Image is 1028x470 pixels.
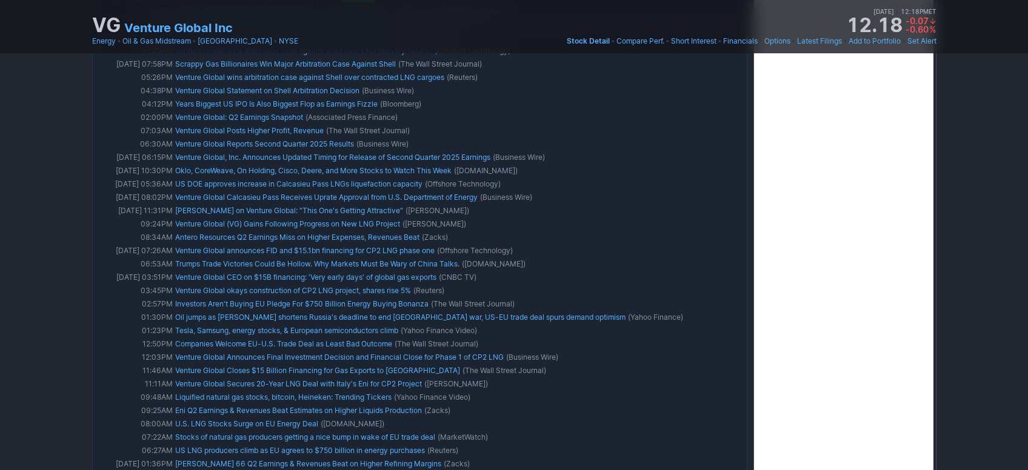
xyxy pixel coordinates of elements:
[95,137,174,151] td: 06:30AM
[305,111,398,124] span: (Associated Press Finance)
[95,71,174,84] td: 05:26PM
[95,297,174,311] td: 02:57PM
[95,231,174,244] td: 08:34AM
[427,445,458,457] span: (Reuters)
[175,59,396,68] a: Scrappy Gas Billionaires Win Major Arbitration Case Against Shell
[462,365,546,377] span: (The Wall Street Journal)
[906,16,929,26] span: -0.07
[628,311,683,323] span: (Yahoo Finance)
[95,444,174,457] td: 06:27AM
[175,459,441,468] a: [PERSON_NAME] 66 Q2 Earnings & Revenues Beat on Higher Refining Margins
[480,191,532,204] span: (Business Wire)
[95,417,174,431] td: 08:00AM
[95,311,174,324] td: 01:30PM
[175,339,392,348] a: Companies Welcome EU-U.S. Trade Deal as Least Bad Outcome
[846,16,903,35] strong: 12.18
[95,164,174,177] td: [DATE] 10:30PM
[718,35,722,47] span: •
[413,285,444,297] span: (Reuters)
[454,165,518,177] span: ([DOMAIN_NAME])
[321,418,384,430] span: ([DOMAIN_NAME])
[175,313,626,322] a: Oil jumps as [PERSON_NAME] shortens Russia's deadline to end [GEOGRAPHIC_DATA] war, US-EU trade d...
[567,35,610,47] a: Stock Detail
[95,98,174,111] td: 04:12PM
[395,338,478,350] span: (The Wall Street Journal)
[326,125,410,137] span: (The Wall Street Journal)
[175,179,422,188] a: US DOE approves increase in Calcasieu Pass LNGs liquefaction capacity
[567,36,610,45] span: Stock Detail
[438,431,488,443] span: (MarketWatch)
[362,85,414,97] span: (Business Wire)
[122,35,191,47] a: Oil & Gas Midstream
[124,19,233,36] a: Venture Global Inc
[792,35,796,47] span: •
[437,245,513,257] span: (Offshore Technology)
[175,193,478,202] a: Venture Global Calcasieu Pass Receives Uprate Approval from U.S. Department of Energy
[380,98,421,110] span: (Bloomberg)
[402,218,466,230] span: ([PERSON_NAME])
[616,36,664,45] span: Compare Perf.
[95,351,174,364] td: 12:03PM
[401,325,477,337] span: (Yahoo Finance Video)
[759,35,763,47] span: •
[175,73,444,82] a: Venture Global wins arbitration case against Shell over contracted LNG cargoes
[424,378,488,390] span: ([PERSON_NAME])
[175,419,318,428] a: U.S. LNG Stocks Surge on EU Energy Deal
[356,138,409,150] span: (Business Wire)
[95,58,174,71] td: [DATE] 07:58PM
[723,35,758,47] a: Financials
[92,35,116,47] a: Energy
[447,71,478,84] span: (Reuters)
[843,35,847,47] span: •
[175,153,490,162] a: Venture Global, Inc. Announces Updated Timing for Release of Second Quarter 2025 Earnings
[797,35,842,47] a: Latest Filings
[279,35,298,47] a: NYSE
[95,377,174,391] td: 11:11AM
[95,364,174,377] td: 11:46AM
[493,151,545,164] span: (Business Wire)
[95,431,174,444] td: 07:22AM
[398,58,482,70] span: (The Wall Street Journal)
[406,205,469,217] span: ([PERSON_NAME])
[95,191,174,204] td: [DATE] 08:02PM
[175,246,435,255] a: Venture Global announces FID and $15.1bn financing for CP2 LNG phase one
[175,366,460,375] a: Venture Global Closes $15 Billion Financing for Gas Exports to [GEOGRAPHIC_DATA]
[175,113,303,122] a: Venture Global: Q2 Earnings Snapshot
[175,166,452,175] a: Oklo, CoreWeave, On Holding, Cisco, Deere, and More Stocks to Watch This Week
[175,432,435,442] a: Stocks of natural gas producers getting a nice bump in wake of EU trade deal
[95,151,174,164] td: [DATE] 06:15PM
[764,35,790,47] a: Options
[424,405,450,417] span: (Zacks)
[422,231,448,243] span: (Zacks)
[273,35,278,47] span: •
[95,124,174,137] td: 07:03AM
[666,35,670,47] span: •
[175,86,359,95] a: Venture Global Statement on Shell Arbitration Decision
[95,271,174,284] td: [DATE] 03:51PM
[175,352,504,362] a: Venture Global Announces Final Investment Decision and Financial Close for Phase 1 of CP2 LNG
[907,35,936,47] a: Set Alert
[175,233,419,242] a: Antero Resources Q2 Earnings Miss on Higher Expenses, Revenues Beat
[506,351,558,363] span: (Business Wire)
[92,16,121,35] h1: VG
[175,273,436,282] a: Venture Global CEO on $15B financing: 'Very early days' of global gas exports
[394,391,470,403] span: (Yahoo Finance Video)
[873,6,936,17] span: [DATE] 12:18PM ET
[95,177,174,191] td: [DATE] 05:36AM
[95,204,174,217] td: [DATE] 11:31PM
[929,24,936,35] span: %
[444,458,470,470] span: (Zacks)
[439,271,476,283] span: (CNBC TV)
[95,284,174,297] td: 03:45PM
[902,35,906,47] span: •
[175,206,403,215] a: [PERSON_NAME] on Venture Global: "This One's Getting Attractive"
[896,8,899,15] span: •
[175,326,398,335] a: Tesla, Samsung, energy stocks, & European semiconductors climb
[425,178,501,190] span: (Offshore Technology)
[175,219,400,228] a: Venture Global (VG) Gains Following Progress on New LNG Project
[95,84,174,98] td: 04:38PM
[849,35,901,47] a: Add to Portfolio
[175,126,324,135] a: Venture Global Posts Higher Profit, Revenue
[95,324,174,337] td: 01:23PM
[431,298,515,310] span: (The Wall Street Journal)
